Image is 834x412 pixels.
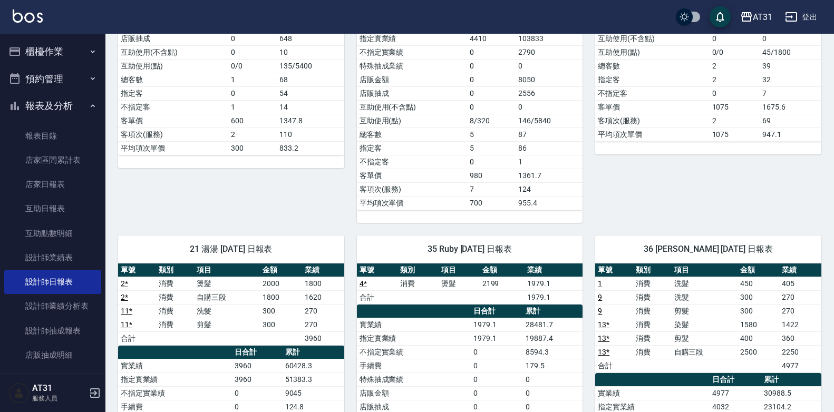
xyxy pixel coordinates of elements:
[228,100,277,114] td: 1
[710,100,760,114] td: 1075
[357,169,467,182] td: 客單價
[232,359,282,372] td: 3960
[156,277,194,290] td: 消費
[525,263,583,277] th: 業績
[779,263,821,277] th: 業績
[710,127,760,141] td: 1075
[595,127,709,141] td: 平均項次單價
[118,32,228,45] td: 店販抽成
[397,263,439,277] th: 類別
[672,263,738,277] th: 項目
[779,304,821,318] td: 270
[4,148,101,172] a: 店家區間累計表
[595,45,709,59] td: 互助使用(點)
[277,73,344,86] td: 68
[302,277,344,290] td: 1800
[357,290,398,304] td: 合計
[516,141,583,155] td: 86
[32,383,86,394] h5: AT31
[467,86,516,100] td: 0
[118,100,228,114] td: 不指定客
[357,359,471,372] td: 手續費
[283,346,344,359] th: 累計
[523,372,583,386] td: 0
[277,100,344,114] td: 14
[357,114,467,127] td: 互助使用(點)
[516,32,583,45] td: 103833
[710,32,760,45] td: 0
[710,59,760,73] td: 2
[357,331,471,345] td: 指定實業績
[760,73,821,86] td: 32
[277,127,344,141] td: 110
[595,114,709,127] td: 客項次(服務)
[738,318,780,331] td: 1580
[471,345,523,359] td: 0
[595,263,633,277] th: 單號
[370,244,570,254] span: 35 Ruby [DATE] 日報表
[471,331,523,345] td: 1979.1
[118,141,228,155] td: 平均項次單價
[779,345,821,359] td: 2250
[283,359,344,372] td: 60428.3
[4,319,101,343] a: 設計師抽成報表
[357,45,467,59] td: 不指定實業績
[13,9,43,23] img: Logo
[467,32,516,45] td: 4410
[516,169,583,182] td: 1361.7
[439,263,480,277] th: 項目
[118,127,228,141] td: 客項次(服務)
[523,331,583,345] td: 19887.4
[595,59,709,73] td: 總客數
[467,155,516,169] td: 0
[523,345,583,359] td: 8594.3
[118,45,228,59] td: 互助使用(不含點)
[672,318,738,331] td: 染髮
[595,263,821,373] table: a dense table
[516,86,583,100] td: 2556
[32,394,86,403] p: 服務人員
[228,59,277,73] td: 0/0
[779,331,821,345] td: 360
[760,100,821,114] td: 1675.6
[277,114,344,127] td: 1347.8
[471,386,523,400] td: 0
[467,114,516,127] td: 8/320
[633,263,671,277] th: 類別
[156,304,194,318] td: 消費
[357,196,467,210] td: 平均項次單價
[598,293,602,301] a: 9
[608,244,809,254] span: 36 [PERSON_NAME] [DATE] 日報表
[467,73,516,86] td: 0
[516,182,583,196] td: 124
[467,169,516,182] td: 980
[302,290,344,304] td: 1620
[277,45,344,59] td: 10
[633,277,671,290] td: 消費
[118,59,228,73] td: 互助使用(點)
[760,127,821,141] td: 947.1
[516,155,583,169] td: 1
[633,331,671,345] td: 消費
[761,373,821,387] th: 累計
[525,290,583,304] td: 1979.1
[480,263,525,277] th: 金額
[779,290,821,304] td: 270
[471,305,523,318] th: 日合計
[672,290,738,304] td: 洗髮
[471,359,523,372] td: 0
[156,263,194,277] th: 類別
[228,127,277,141] td: 2
[118,331,156,345] td: 合計
[4,270,101,294] a: 設計師日報表
[283,372,344,386] td: 51383.3
[761,386,821,400] td: 30988.5
[516,127,583,141] td: 87
[118,372,232,386] td: 指定實業績
[260,290,302,304] td: 1800
[228,114,277,127] td: 600
[523,305,583,318] th: 累計
[131,244,332,254] span: 21 湯湯 [DATE] 日報表
[467,141,516,155] td: 5
[156,290,194,304] td: 消費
